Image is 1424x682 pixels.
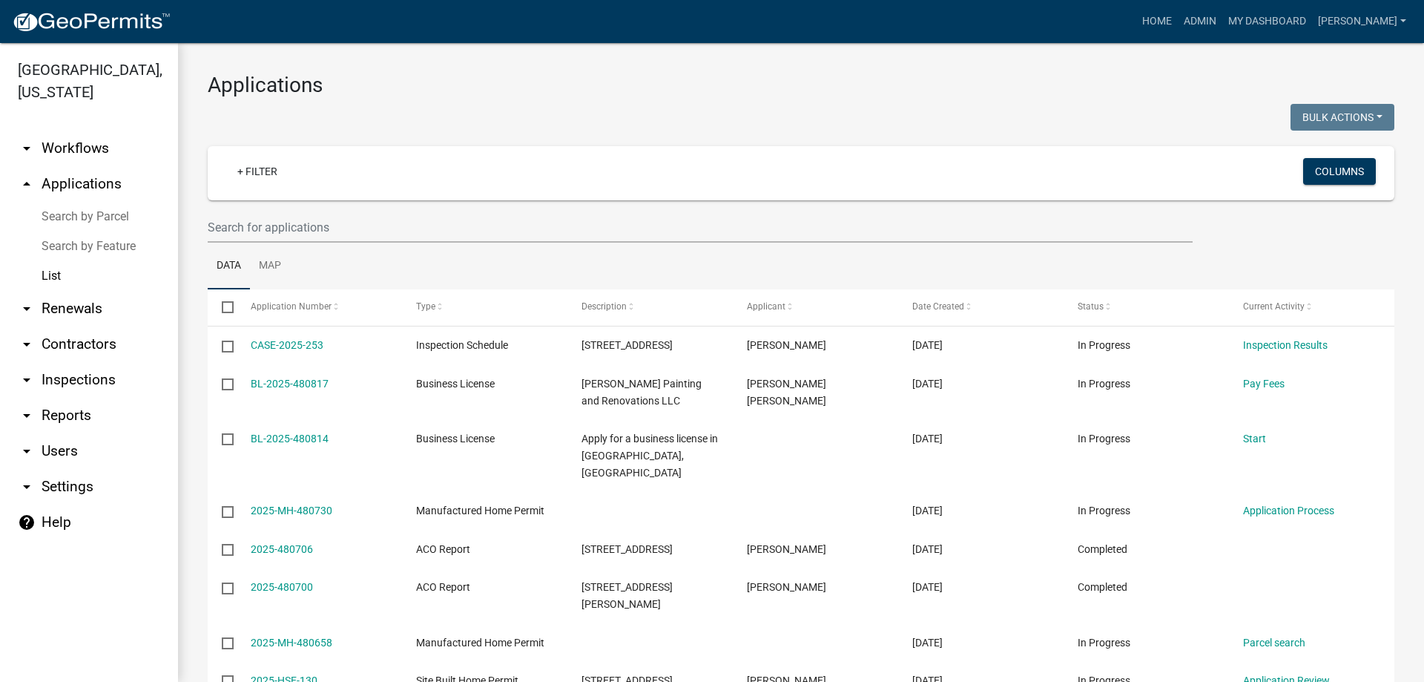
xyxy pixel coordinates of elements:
span: Completed [1078,581,1127,593]
a: [PERSON_NAME] [1312,7,1412,36]
span: Rachel Carroll [747,543,826,555]
span: Layla Kriz [747,339,826,351]
span: ACO Report [416,543,470,555]
datatable-header-cell: Status [1064,289,1229,325]
a: 2025-MH-480730 [251,505,332,517]
a: BL-2025-480817 [251,378,329,390]
i: arrow_drop_down [18,442,36,460]
a: My Dashboard [1222,7,1312,36]
span: ACO Report [416,581,470,593]
a: CASE-2025-253 [251,339,323,351]
span: Joseph Eric Stevens [747,378,826,407]
span: In Progress [1078,505,1130,517]
span: Status [1078,301,1104,312]
i: arrow_drop_down [18,335,36,353]
span: In Progress [1078,433,1130,445]
span: 1267 OLD KNOXVILLE RD [581,339,673,351]
i: arrow_drop_down [18,300,36,318]
span: In Progress [1078,637,1130,649]
span: Rachel Carroll [747,581,826,593]
h3: Applications [208,73,1394,98]
button: Columns [1303,158,1376,185]
a: Start [1243,433,1266,445]
span: Type [416,301,435,312]
span: Current Activity [1243,301,1305,312]
datatable-header-cell: Application Number [236,289,401,325]
span: 09/18/2025 [912,378,943,390]
span: Date Created [912,301,964,312]
span: 09/18/2025 [912,433,943,445]
span: 09/18/2025 [912,581,943,593]
span: 09/19/2025 [912,339,943,351]
span: 547 Carl Sutton Rd. [581,581,673,610]
a: Pay Fees [1243,378,1285,390]
a: Parcel search [1243,637,1305,649]
span: Manufactured Home Permit [416,637,544,649]
a: Inspection Results [1243,339,1328,351]
span: Applicant [747,301,785,312]
a: 2025-MH-480658 [251,637,332,649]
span: Stevens Painting and Renovations LLC [581,378,702,407]
a: Data [208,243,250,290]
span: Description [581,301,627,312]
i: arrow_drop_down [18,478,36,496]
a: Application Process [1243,505,1334,517]
a: BL-2025-480814 [251,433,329,445]
i: arrow_drop_down [18,371,36,389]
datatable-header-cell: Date Created [898,289,1064,325]
button: Bulk Actions [1290,104,1394,131]
a: Home [1136,7,1178,36]
i: help [18,514,36,531]
datatable-header-cell: Applicant [733,289,898,325]
datatable-header-cell: Description [567,289,733,325]
span: 09/18/2025 [912,505,943,517]
span: Completed [1078,543,1127,555]
datatable-header-cell: Type [401,289,567,325]
span: In Progress [1078,378,1130,390]
span: Manufactured Home Permit [416,505,544,517]
span: 09/18/2025 [912,543,943,555]
i: arrow_drop_down [18,140,36,157]
span: Application Number [251,301,332,312]
span: Business License [416,433,495,445]
a: Map [250,243,290,290]
span: In Progress [1078,339,1130,351]
a: + Filter [225,158,289,185]
span: 09/18/2025 [912,637,943,649]
span: Inspection Schedule [416,339,508,351]
span: Business License [416,378,495,390]
datatable-header-cell: Select [208,289,236,325]
a: Admin [1178,7,1222,36]
a: 2025-480706 [251,543,313,555]
i: arrow_drop_down [18,407,36,424]
input: Search for applications [208,212,1193,243]
datatable-header-cell: Current Activity [1229,289,1394,325]
a: 2025-480700 [251,581,313,593]
span: 1088 Cleveland Rd. [581,543,673,555]
i: arrow_drop_up [18,175,36,193]
span: Apply for a business license in Crawford County, GA [581,433,718,479]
